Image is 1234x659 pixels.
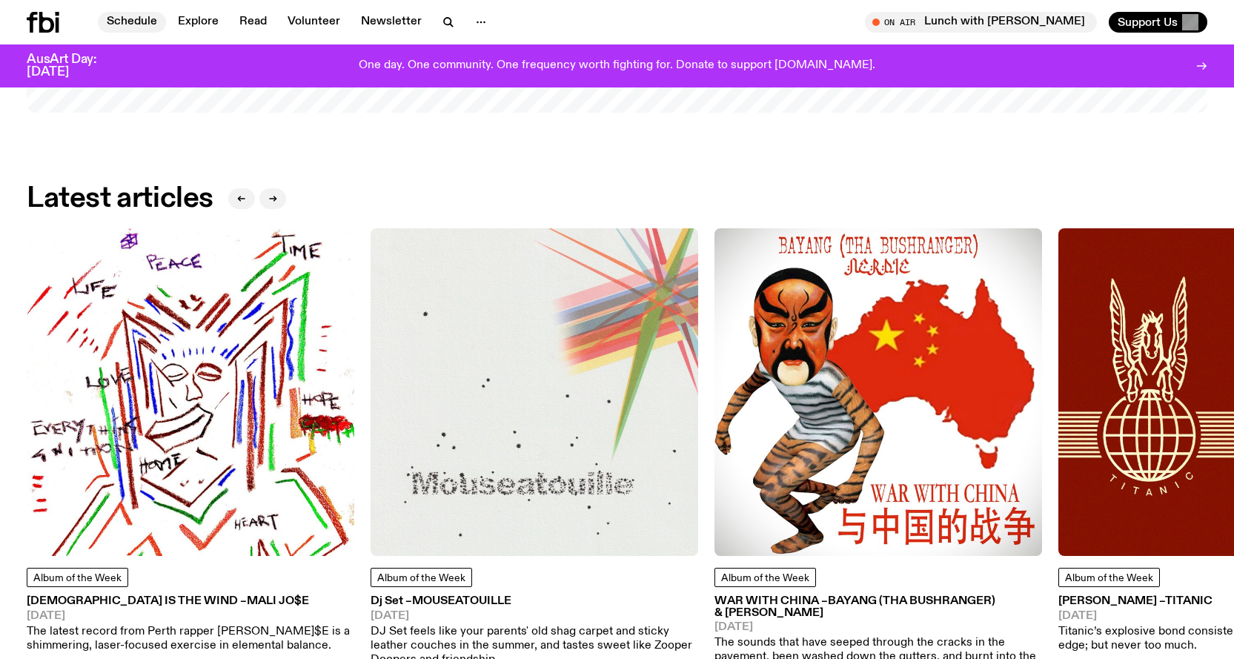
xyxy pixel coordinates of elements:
[377,573,465,583] span: Album of the Week
[1109,12,1207,33] button: Support Us
[27,596,354,607] h3: [DEMOGRAPHIC_DATA] IS THE WIND –
[27,596,354,653] a: [DEMOGRAPHIC_DATA] IS THE WIND –MALI JO$E[DATE]The latest record from Perth rapper [PERSON_NAME]$...
[230,12,276,33] a: Read
[371,596,698,607] h3: Dj Set –
[721,573,809,583] span: Album of the Week
[714,595,995,618] span: BAYANG (tha Bushranger) & [PERSON_NAME]
[247,595,309,607] span: MALI JO$E
[98,12,166,33] a: Schedule
[279,12,349,33] a: Volunteer
[27,53,122,79] h3: AusArt Day: [DATE]
[371,611,698,622] span: [DATE]
[27,625,354,653] p: The latest record from Perth rapper [PERSON_NAME]$E is a shimmering, laser-focused exercise in el...
[27,568,128,587] a: Album of the Week
[169,12,228,33] a: Explore
[1065,573,1153,583] span: Album of the Week
[1118,16,1178,29] span: Support Us
[714,568,816,587] a: Album of the Week
[1058,568,1160,587] a: Album of the Week
[714,596,1042,618] h3: WAR WITH CHINA –
[412,595,511,607] span: Mouseatouille
[33,573,122,583] span: Album of the Week
[27,185,213,212] h2: Latest articles
[352,12,431,33] a: Newsletter
[359,59,875,73] p: One day. One community. One frequency worth fighting for. Donate to support [DOMAIN_NAME].
[714,622,1042,633] span: [DATE]
[371,568,472,587] a: Album of the Week
[1165,595,1213,607] span: Titanic
[27,611,354,622] span: [DATE]
[371,228,698,556] img: DJ Set feels like your parents' old shag carpet and sticky leather couches in the summer, and tas...
[865,12,1097,33] button: On AirLunch with [PERSON_NAME]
